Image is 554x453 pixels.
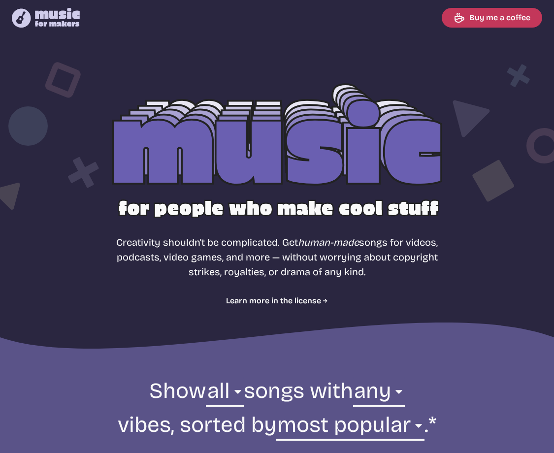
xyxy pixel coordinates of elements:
[206,377,243,411] select: genre
[276,411,424,445] select: sorting
[116,235,438,279] p: Creativity shouldn't be complicated. Get songs for videos, podcasts, video games, and more — with...
[298,236,359,248] i: human-made
[353,377,405,411] select: vibe
[442,8,542,28] a: Buy me a coffee
[226,295,328,307] a: Learn more in the license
